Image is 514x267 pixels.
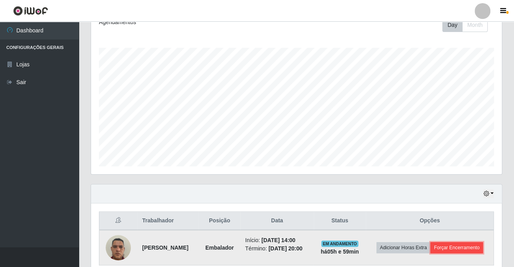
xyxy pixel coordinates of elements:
[314,212,366,230] th: Status
[442,18,494,32] div: Toolbar with button groups
[245,244,309,253] li: Término:
[142,244,188,251] strong: [PERSON_NAME]
[430,242,483,253] button: Forçar Encerramento
[462,18,488,32] button: Month
[261,237,295,243] time: [DATE] 14:00
[442,18,488,32] div: First group
[376,242,430,253] button: Adicionar Horas Extra
[106,231,131,264] img: 1749663581820.jpeg
[199,212,240,230] th: Posição
[321,248,359,255] strong: há 05 h e 59 min
[99,18,257,26] div: Agendamentos
[138,212,199,230] th: Trabalhador
[366,212,494,230] th: Opções
[245,236,309,244] li: Início:
[442,18,462,32] button: Day
[268,245,302,252] time: [DATE] 20:00
[13,6,48,16] img: CoreUI Logo
[321,241,359,247] span: EM ANDAMENTO
[240,212,314,230] th: Data
[205,244,234,251] strong: Embalador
